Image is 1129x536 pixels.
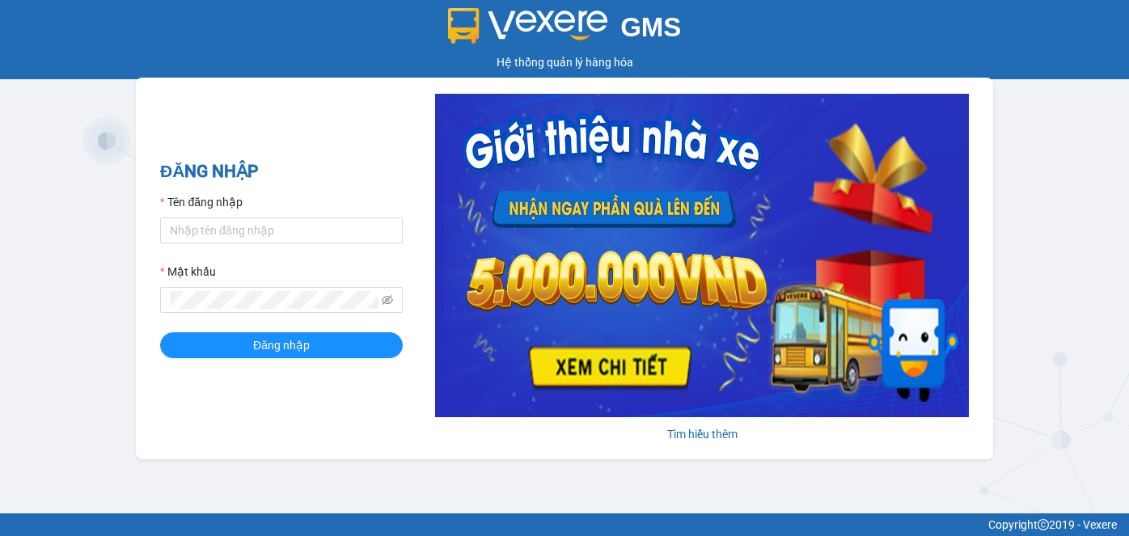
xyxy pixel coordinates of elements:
[1038,519,1049,530] span: copyright
[160,217,403,243] input: Tên đăng nhập
[448,8,608,44] img: logo 2
[620,12,681,42] span: GMS
[382,294,393,306] span: eye-invisible
[160,332,403,358] button: Đăng nhập
[435,425,969,443] div: Tìm hiểu thêm
[160,193,243,211] label: Tên đăng nhập
[170,291,378,309] input: Mật khẩu
[12,516,1117,534] div: Copyright 2019 - Vexere
[160,263,216,281] label: Mật khẩu
[160,158,403,185] h2: ĐĂNG NHẬP
[448,24,682,37] a: GMS
[4,53,1125,71] div: Hệ thống quản lý hàng hóa
[435,94,969,417] img: banner-0
[253,336,310,354] span: Đăng nhập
